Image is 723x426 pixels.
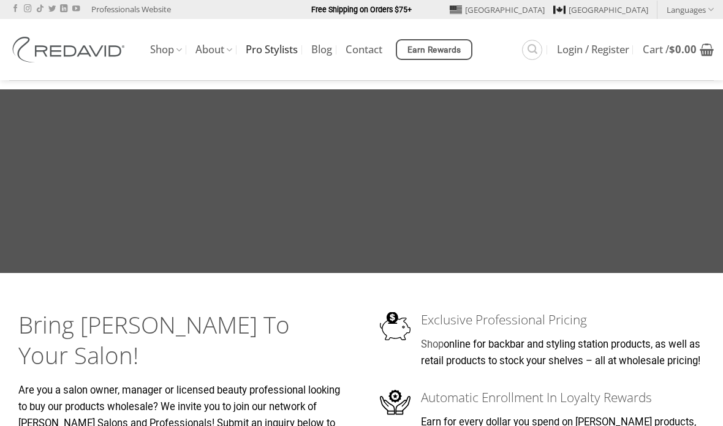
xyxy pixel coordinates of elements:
[553,1,648,19] a: [GEOGRAPHIC_DATA]
[346,39,382,61] a: Contact
[421,310,705,330] h3: Exclusive Professional Pricing
[643,45,697,54] span: Cart /
[450,1,545,19] a: [GEOGRAPHIC_DATA]
[643,36,714,63] a: View cart
[421,337,705,369] p: online for backbar and styling station products, as well as retail products to stock your shelves...
[246,39,298,61] a: Pro Stylists
[311,5,412,14] strong: Free Shipping on Orders $75+
[421,387,705,408] h3: Automatic Enrollment In Loyalty Rewards
[669,42,697,56] bdi: 0.00
[9,37,132,62] img: REDAVID Salon Products | United States
[522,40,542,60] a: Search
[72,5,80,13] a: Follow on YouTube
[669,42,675,56] span: $
[48,5,56,13] a: Follow on Twitter
[60,5,67,13] a: Follow on LinkedIn
[407,43,461,57] span: Earn Rewards
[24,5,31,13] a: Follow on Instagram
[18,310,343,371] h2: Bring [PERSON_NAME] To Your Salon!
[557,45,629,54] span: Login / Register
[667,1,714,18] a: Languages
[195,38,232,62] a: About
[36,5,44,13] a: Follow on TikTok
[12,5,19,13] a: Follow on Facebook
[150,38,182,62] a: Shop
[421,338,444,350] a: Shop
[557,39,629,61] a: Login / Register
[396,39,472,60] a: Earn Rewards
[311,39,332,61] a: Blog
